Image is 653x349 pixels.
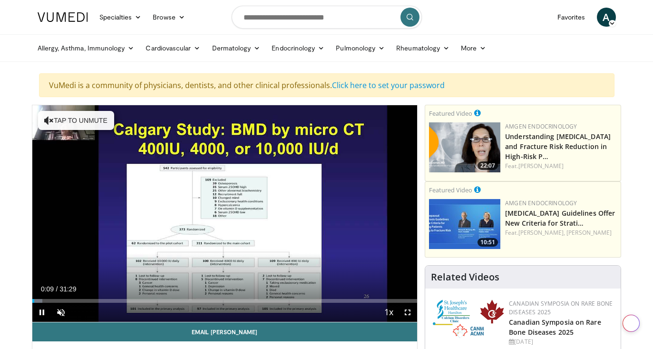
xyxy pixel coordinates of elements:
a: Specialties [94,8,147,27]
img: VuMedi Logo [38,12,88,22]
a: Favorites [552,8,591,27]
small: Featured Video [429,186,472,194]
button: Pause [32,303,51,322]
div: Feat. [505,162,617,170]
img: 7b525459-078d-43af-84f9-5c25155c8fbb.png.150x105_q85_crop-smart_upscale.jpg [429,199,500,249]
a: Browse [147,8,191,27]
button: Playback Rate [379,303,398,322]
img: c9a25db3-4db0-49e1-a46f-17b5c91d58a1.png.150x105_q85_crop-smart_upscale.png [429,122,500,172]
button: Unmute [51,303,70,322]
a: Click here to set your password [332,80,445,90]
a: Email [PERSON_NAME] [32,322,418,341]
small: Featured Video [429,109,472,118]
a: Canadian Symposia on Rare Bone Diseases 2025 [509,299,613,316]
button: Tap to unmute [38,111,114,130]
h4: Related Videos [431,271,499,283]
a: [MEDICAL_DATA] Guidelines Offer New Criteria for Strati… [505,209,615,228]
a: Allergy, Asthma, Immunology [32,39,140,58]
div: Progress Bar [32,299,418,303]
span: 10:51 [478,238,498,247]
a: Cardiovascular [140,39,206,58]
div: Feat. [505,229,617,237]
img: 59b7dea3-8883-45d6-a110-d30c6cb0f321.png.150x105_q85_autocrop_double_scale_upscale_version-0.2.png [433,299,504,338]
div: [DATE] [509,338,613,346]
a: Amgen Endocrinology [505,199,577,207]
a: Endocrinology [266,39,330,58]
a: Dermatology [206,39,266,58]
span: 22:07 [478,161,498,170]
a: Canadian Symposia on Rare Bone Diseases 2025 [509,318,601,337]
video-js: Video Player [32,105,418,322]
span: 31:29 [59,285,76,293]
a: [PERSON_NAME] [518,162,564,170]
a: 22:07 [429,122,500,172]
a: 10:51 [429,199,500,249]
a: Rheumatology [390,39,455,58]
a: [PERSON_NAME] [566,229,612,237]
a: A [597,8,616,27]
div: VuMedi is a community of physicians, dentists, and other clinical professionals. [39,73,614,97]
a: Understanding [MEDICAL_DATA] and Fracture Risk Reduction in High-Risk P… [505,132,611,161]
a: Pulmonology [330,39,390,58]
button: Fullscreen [398,303,417,322]
a: [PERSON_NAME], [518,229,565,237]
a: Amgen Endocrinology [505,122,577,130]
input: Search topics, interventions [232,6,422,29]
span: / [56,285,58,293]
span: 0:09 [41,285,54,293]
a: More [455,39,492,58]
